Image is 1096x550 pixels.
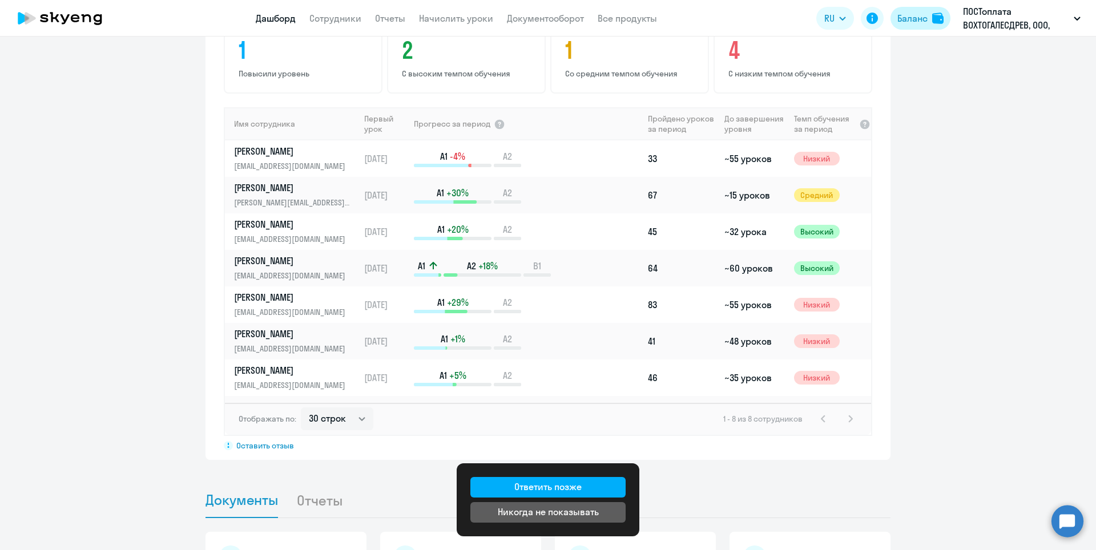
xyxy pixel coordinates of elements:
span: Темп обучения за период [794,114,856,134]
td: 41 [643,323,720,359]
span: A2 [503,369,512,382]
p: С высоким темпом обучения [402,68,534,79]
a: Документооборот [507,13,584,24]
span: +5% [449,369,466,382]
button: Ответить позже [470,477,626,498]
span: +1% [450,333,465,345]
a: Отчеты [375,13,405,24]
td: [DATE] [360,359,413,396]
h4: 4 [728,37,861,64]
span: Низкий [794,298,840,312]
span: Документы [205,491,278,508]
p: [PERSON_NAME] [234,218,352,230]
p: С низким темпом обучения [728,68,861,79]
span: A1 [441,333,448,345]
span: A2 [503,296,512,309]
a: [PERSON_NAME][EMAIL_ADDRESS][DOMAIN_NAME] [234,401,359,428]
span: Низкий [794,334,840,348]
th: До завершения уровня [720,107,789,140]
div: Баланс [897,11,928,25]
p: [EMAIL_ADDRESS][DOMAIN_NAME] [234,160,352,172]
h4: 1 [239,37,371,64]
button: ПОСТоплата ВОХТОГАЛЕСДРЕВ, ООО, ВОХТОГАЛЕСДРЕВ, ООО [957,5,1086,32]
a: Все продукты [598,13,657,24]
span: Низкий [794,371,840,385]
span: +18% [478,260,498,272]
h4: 1 [565,37,698,64]
span: A2 [503,223,512,236]
div: Ответить позже [514,480,582,494]
span: B1 [533,260,541,272]
p: [PERSON_NAME] [234,145,352,157]
p: [EMAIL_ADDRESS][DOMAIN_NAME] [234,342,352,355]
div: Никогда не показывать [498,505,599,519]
button: RU [816,7,854,30]
p: [EMAIL_ADDRESS][DOMAIN_NAME] [234,306,352,318]
span: A1 [437,187,444,199]
span: +29% [447,296,469,309]
span: A2 [503,333,512,345]
p: [PERSON_NAME][EMAIL_ADDRESS][DOMAIN_NAME] [234,196,352,209]
p: [PERSON_NAME] [234,401,352,413]
span: A2 [503,187,512,199]
th: Имя сотрудника [225,107,360,140]
span: Высокий [794,261,840,275]
p: [PERSON_NAME] [234,364,352,377]
span: Прогресс за период [414,119,490,129]
td: 33 [643,140,720,177]
span: A2 [467,260,476,272]
span: RU [824,11,835,25]
span: A1 [437,223,445,236]
span: +30% [446,187,469,199]
td: ~55 уроков [720,140,789,177]
a: [PERSON_NAME][EMAIL_ADDRESS][DOMAIN_NAME] [234,327,359,355]
td: [DATE] [360,213,413,250]
td: ~32 урока [720,213,789,250]
td: [DATE] [360,286,413,323]
ul: Tabs [205,483,890,518]
a: Начислить уроки [419,13,493,24]
td: ~55 уроков [720,286,789,323]
span: -4% [450,150,465,163]
span: A1 [440,150,448,163]
th: Первый урок [360,107,413,140]
span: A1 [418,260,425,272]
td: ~35 уроков [720,359,789,396]
p: [EMAIL_ADDRESS][DOMAIN_NAME] [234,269,352,282]
span: +20% [447,223,469,236]
td: ~15 уроков [720,177,789,213]
span: A2 [503,150,512,163]
span: A1 [440,369,447,382]
a: [PERSON_NAME][PERSON_NAME][EMAIL_ADDRESS][DOMAIN_NAME] [234,181,359,209]
a: [PERSON_NAME][EMAIL_ADDRESS][DOMAIN_NAME] [234,254,359,282]
td: [DATE] [360,250,413,286]
p: ПОСТоплата ВОХТОГАЛЕСДРЕВ, ООО, ВОХТОГАЛЕСДРЕВ, ООО [963,5,1069,32]
span: Высокий [794,225,840,238]
td: [DATE] [360,396,413,432]
span: 1 - 8 из 8 сотрудников [723,414,803,424]
a: [PERSON_NAME][EMAIL_ADDRESS][DOMAIN_NAME] [234,364,359,391]
span: Средний [794,188,840,202]
a: [PERSON_NAME][EMAIL_ADDRESS][DOMAIN_NAME] [234,291,359,318]
span: Отображать по: [239,414,296,424]
span: A1 [437,296,445,309]
td: 83 [643,286,720,323]
p: [EMAIL_ADDRESS][DOMAIN_NAME] [234,233,352,245]
td: 45 [643,213,720,250]
p: [EMAIL_ADDRESS][DOMAIN_NAME] [234,379,352,391]
a: Дашборд [256,13,296,24]
button: Балансbalance [890,7,950,30]
a: Сотрудники [309,13,361,24]
td: [DATE] [360,323,413,359]
img: balance [932,13,944,24]
td: 46 [643,359,720,396]
td: 5 [643,396,720,432]
p: Со средним темпом обучения [565,68,698,79]
button: Никогда не показывать [470,502,626,523]
p: [PERSON_NAME] [234,327,352,340]
td: ~60 уроков [720,250,789,286]
td: 67 [643,177,720,213]
a: [PERSON_NAME][EMAIL_ADDRESS][DOMAIN_NAME] [234,218,359,245]
td: [DATE] [360,177,413,213]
